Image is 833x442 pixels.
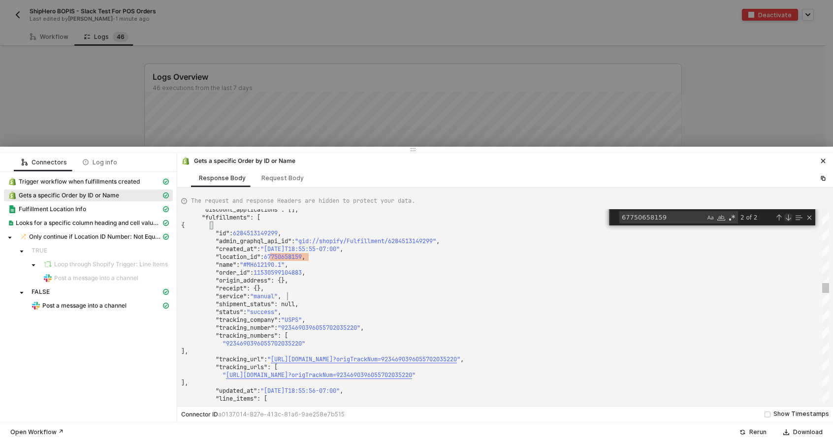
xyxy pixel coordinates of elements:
[8,178,16,186] img: integration-icon
[739,211,773,223] div: 2 of 2
[216,261,236,269] span: "name"
[163,303,169,309] span: icon-cards
[302,253,305,261] span: ,
[250,269,254,277] span: :
[19,249,24,254] span: caret-down
[216,332,278,340] span: "tracking_numbers"
[250,292,278,300] span: "manual"
[216,284,247,292] span: "receipt"
[749,428,767,436] div: Rerun
[247,284,264,292] span: : {},
[260,245,340,253] span: "[DATE]T18:55:55-07:00"
[295,237,436,245] span: "gid://shopify/Fulfillment/6284513149299"
[739,429,745,435] span: icon-success-page
[42,302,127,310] span: Post a message into a channel
[216,237,291,245] span: "admin_graphql_api_id"
[267,363,278,371] span: : [
[31,263,36,268] span: caret-down
[28,300,173,312] span: Post a message into a channel
[19,178,140,186] span: Trigger workflow when fulfillments created
[20,233,27,241] img: integration-icon
[288,371,412,379] span: ?origTrackNum=9234690396055702035220
[784,214,792,221] div: Next Match (Enter)
[29,233,161,241] span: Only continue if Location ID Number: Not Equal Location ID
[181,221,185,229] span: {
[436,237,440,245] span: ,
[4,426,70,438] button: Open Workflow ↗
[181,379,188,387] span: ],
[820,158,826,164] span: icon-close
[793,212,804,223] div: Find in Selection (Alt+L)
[202,206,281,214] span: "discount_applications"
[54,274,138,282] span: Post a message into a channel
[28,245,173,256] span: TRUE
[727,213,737,222] div: Use Regular Expression (Alt+R)
[247,308,278,316] span: "success"
[181,157,295,165] div: Gets a specific Order by ID or Name
[412,371,416,379] span: "
[163,289,169,295] span: icon-cards
[257,395,267,403] span: : [
[775,214,783,221] div: Previous Match (Shift+Enter)
[705,213,715,222] div: Match Case (Alt+C)
[39,272,173,284] span: Post a message into a channel
[163,234,169,240] span: icon-cards
[243,308,247,316] span: :
[773,410,829,419] div: Show Timestamps
[163,179,169,185] span: icon-cards
[39,258,173,270] span: Loop through Shopify Trigger: Line Items
[54,260,168,268] span: Loop through Shopify Trigger: Line Items
[260,387,340,395] span: "[DATE]T18:55:56-07:00"
[460,355,464,363] span: ,
[7,235,12,240] span: caret-down
[216,308,243,316] span: "status"
[216,387,257,395] span: "updated_at"
[216,269,250,277] span: "order_id"
[202,214,250,221] span: "fulfillments"
[22,159,28,165] span: icon-logic
[236,261,240,269] span: :
[360,324,364,332] span: ,
[22,158,67,166] div: Connectors
[223,340,305,347] span: "9234690396055702035220"
[216,363,267,371] span: "tracking_urls"
[457,355,460,363] span: "
[4,217,173,229] span: Looks for a specific column heading and cell value then returns all matching rows
[226,371,288,379] span: [URL][DOMAIN_NAME]
[285,261,288,269] span: ,
[44,274,52,282] img: integration-icon
[32,302,40,310] img: integration-icon
[267,355,271,363] span: "
[181,347,188,355] span: ],
[4,189,173,201] span: Gets a specific Order by ID or Name
[264,355,267,363] span: :
[291,237,295,245] span: :
[278,332,288,340] span: : [
[199,174,246,182] div: Response Body
[254,269,302,277] span: 11530599104883
[783,429,789,435] span: icon-download
[793,428,823,436] div: Download
[271,355,333,363] span: [URL][DOMAIN_NAME]
[777,426,829,438] button: Download
[260,253,264,261] span: :
[83,158,117,166] div: Log info
[216,324,274,332] span: "tracking_number"
[805,214,813,221] div: Close (Escape)
[32,288,50,296] span: FALSE
[271,277,288,284] span: : {},
[8,191,16,199] img: integration-icon
[278,316,281,324] span: :
[163,220,169,226] span: icon-cards
[733,426,773,438] button: Rerun
[340,245,343,253] span: ,
[288,292,288,293] textarea: Editor content;Press Alt+F1 for Accessibility Options.
[163,192,169,198] span: icon-cards
[274,300,298,308] span: : null,
[302,269,305,277] span: ,
[278,324,360,332] span: "9234690396055702035220"
[19,191,119,199] span: Gets a specific Order by ID or Name
[281,316,302,324] span: "USPS"
[216,355,264,363] span: "tracking_url"
[216,253,260,261] span: "location_id"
